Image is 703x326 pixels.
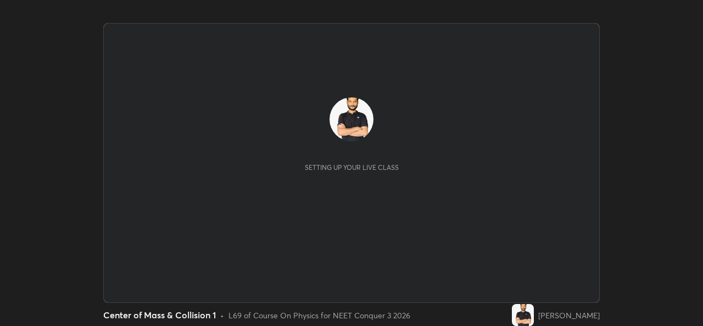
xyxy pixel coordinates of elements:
[228,310,410,321] div: L69 of Course On Physics for NEET Conquer 3 2026
[305,163,399,172] div: Setting up your live class
[538,310,600,321] div: [PERSON_NAME]
[103,308,216,322] div: Center of Mass & Collision 1
[220,310,224,321] div: •
[512,304,534,326] img: 9b132aa6584040628f3b4db6e16b22c9.jpg
[330,97,373,141] img: 9b132aa6584040628f3b4db6e16b22c9.jpg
